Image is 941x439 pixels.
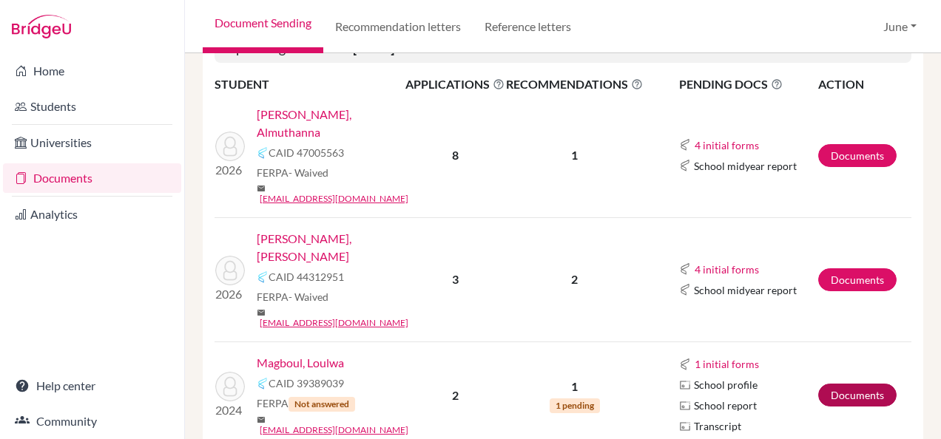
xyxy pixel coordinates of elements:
img: Common App logo [679,160,691,171]
span: - Waived [289,290,328,303]
button: 1 initial forms [694,355,760,372]
img: Parchments logo [679,379,691,391]
a: Universities [3,128,181,157]
a: Documents [818,144,897,167]
span: FERPA [257,289,328,304]
span: CAID 39389039 [269,375,344,391]
a: [EMAIL_ADDRESS][DOMAIN_NAME] [260,423,408,437]
span: - Waived [289,166,328,179]
b: 8 [452,148,459,162]
button: June [877,13,923,41]
a: Community [3,406,181,436]
span: FERPA [257,395,355,412]
p: 1 [506,378,643,395]
span: mail [257,308,266,317]
a: [EMAIL_ADDRESS][DOMAIN_NAME] [260,192,408,205]
a: Documents [818,384,897,406]
span: FERPA [257,165,328,180]
a: [PERSON_NAME], Almuthanna [257,106,415,141]
th: STUDENT [215,75,405,94]
span: APPLICATIONS [405,75,505,93]
b: 3 [452,272,459,286]
img: Common App logo [257,271,269,283]
span: School profile [694,377,758,392]
span: Transcript [694,418,741,434]
span: mail [257,415,266,424]
img: Common App logo [679,358,691,370]
img: Common App logo [679,139,691,151]
img: Parchments logo [679,400,691,412]
p: 2024 [215,401,245,419]
span: School midyear report [694,282,797,298]
img: Common App logo [679,284,691,296]
img: Common App logo [679,263,691,275]
img: Alshibani, Almuthanna [215,132,245,161]
a: Documents [818,268,897,291]
button: 4 initial forms [694,137,760,154]
span: School report [694,398,757,413]
p: 2026 [215,161,245,179]
span: CAID 44312951 [269,269,344,285]
span: CAID 47005563 [269,145,344,160]
span: PENDING DOCS [679,75,817,93]
img: Common App logo [257,378,269,389]
a: Magboul, Loulwa [257,354,344,372]
p: 1 [506,146,643,164]
span: 1 pending [550,398,600,413]
a: Help center [3,371,181,401]
img: Jamal, Taha [215,256,245,285]
b: 2 [452,388,459,402]
button: 4 initial forms [694,261,760,278]
a: [PERSON_NAME], [PERSON_NAME] [257,230,415,265]
a: Documents [3,163,181,193]
img: Common App logo [257,147,269,159]
span: Not answered [289,397,355,412]
a: [EMAIL_ADDRESS][DOMAIN_NAME] [260,316,408,330]
img: Bridge-U [12,15,71,38]
p: 2026 [215,285,245,303]
th: ACTION [817,75,911,94]
a: Home [3,56,181,86]
span: RECOMMENDATIONS [506,75,643,93]
img: Magboul, Loulwa [215,372,245,401]
img: Parchments logo [679,421,691,432]
a: Students [3,92,181,121]
span: School midyear report [694,158,797,174]
span: mail [257,184,266,193]
p: 2 [506,270,643,288]
a: Analytics [3,200,181,229]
